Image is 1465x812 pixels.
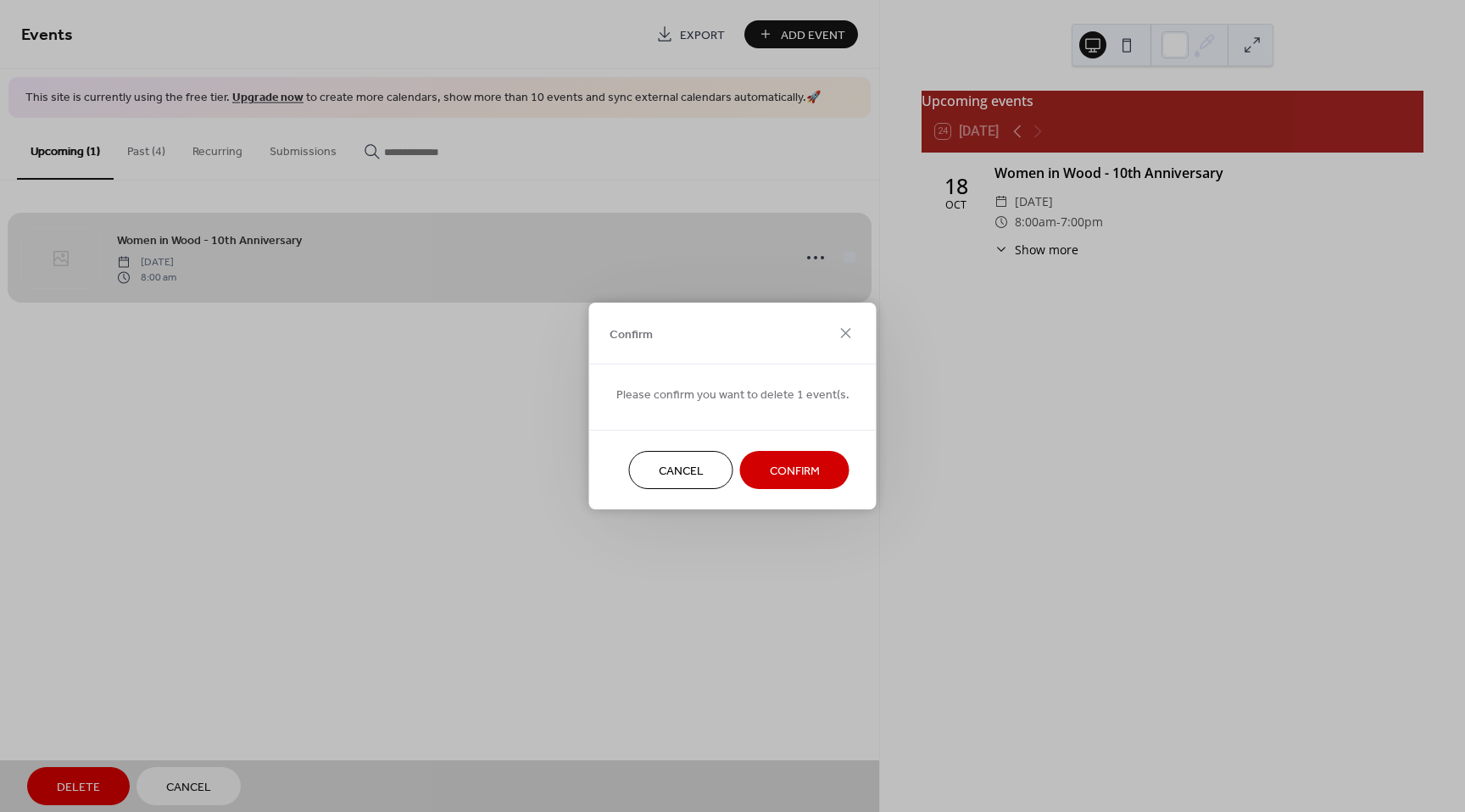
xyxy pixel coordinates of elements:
button: Confirm [740,451,849,489]
span: Confirm [610,325,653,343]
span: Cancel [659,463,704,481]
span: Please confirm you want to delete 1 event(s. [616,387,849,404]
span: Confirm [770,463,820,481]
button: Cancel [629,451,733,489]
